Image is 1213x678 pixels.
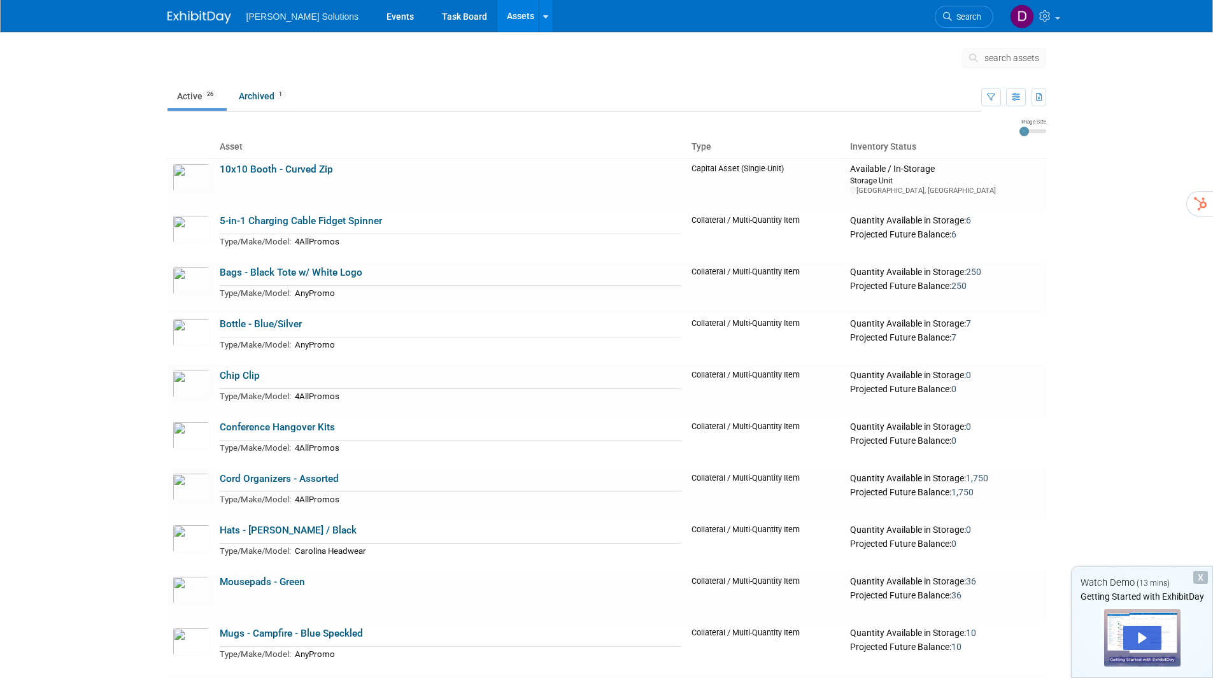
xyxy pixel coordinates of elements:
a: Search [935,6,993,28]
a: Cord Organizers - Assorted [220,473,339,484]
td: Type/Make/Model: [220,286,291,300]
div: Quantity Available in Storage: [850,370,1040,381]
td: Collateral / Multi-Quantity Item [686,519,845,571]
td: Collateral / Multi-Quantity Item [686,571,845,623]
div: Quantity Available in Storage: [850,576,1040,588]
td: Type/Make/Model: [220,441,291,455]
span: (13 mins) [1137,579,1170,588]
a: Hats - [PERSON_NAME] / Black [220,525,357,536]
td: Collateral / Multi-Quantity Item [686,313,845,365]
span: 36 [966,576,976,586]
div: Projected Future Balance: [850,536,1040,550]
td: Carolina Headwear [291,544,682,558]
img: Deb Loizides [1010,4,1034,29]
div: Projected Future Balance: [850,484,1040,498]
td: Collateral / Multi-Quantity Item [686,262,845,313]
div: Quantity Available in Storage: [850,628,1040,639]
td: 4AllPromos [291,441,682,455]
div: Projected Future Balance: [850,381,1040,395]
div: [GEOGRAPHIC_DATA], [GEOGRAPHIC_DATA] [850,186,1040,195]
span: 0 [966,370,971,380]
div: Quantity Available in Storage: [850,318,1040,330]
td: Type/Make/Model: [220,234,291,249]
span: 10 [966,628,976,638]
td: 4AllPromos [291,492,682,507]
span: 10 [951,642,961,652]
div: Quantity Available in Storage: [850,421,1040,433]
div: Dismiss [1193,571,1208,584]
td: AnyPromo [291,647,682,661]
a: Conference Hangover Kits [220,421,335,433]
span: 0 [951,384,956,394]
th: Asset [215,136,687,158]
div: Storage Unit [850,175,1040,186]
div: Projected Future Balance: [850,433,1040,447]
td: Type/Make/Model: [220,544,291,558]
a: 10x10 Booth - Curved Zip [220,164,333,175]
div: Quantity Available in Storage: [850,525,1040,536]
div: Projected Future Balance: [850,227,1040,241]
a: Archived1 [229,84,295,108]
button: search assets [962,48,1046,68]
span: [PERSON_NAME] Solutions [246,11,359,22]
a: Mousepads - Green [220,576,305,588]
span: 0 [966,525,971,535]
td: Collateral / Multi-Quantity Item [686,468,845,519]
span: 1 [275,90,286,99]
td: Type/Make/Model: [220,337,291,352]
span: 0 [951,435,956,446]
div: Projected Future Balance: [850,330,1040,344]
div: Available / In-Storage [850,164,1040,175]
a: Bags - Black Tote w/ White Logo [220,267,362,278]
a: 5-in-1 Charging Cable Fidget Spinner [220,215,382,227]
div: Projected Future Balance: [850,278,1040,292]
div: Projected Future Balance: [850,639,1040,653]
div: Quantity Available in Storage: [850,267,1040,278]
span: 6 [951,229,956,239]
span: 7 [951,332,956,343]
div: Watch Demo [1072,576,1212,590]
span: 6 [966,215,971,225]
span: 1,750 [966,473,988,483]
div: Image Size [1019,118,1046,125]
td: AnyPromo [291,286,682,300]
div: Quantity Available in Storage: [850,473,1040,484]
div: Play [1123,626,1161,650]
td: AnyPromo [291,337,682,352]
div: Quantity Available in Storage: [850,215,1040,227]
span: 26 [203,90,217,99]
td: Collateral / Multi-Quantity Item [686,210,845,262]
td: 4AllPromos [291,234,682,249]
td: Type/Make/Model: [220,389,291,404]
div: Projected Future Balance: [850,588,1040,602]
td: Type/Make/Model: [220,492,291,507]
span: 36 [951,590,961,600]
div: Getting Started with ExhibitDay [1072,590,1212,603]
a: Bottle - Blue/Silver [220,318,302,330]
th: Type [686,136,845,158]
span: 1,750 [951,487,974,497]
td: 4AllPromos [291,389,682,404]
a: Mugs - Campfire - Blue Speckled [220,628,363,639]
td: Collateral / Multi-Quantity Item [686,365,845,416]
td: Collateral / Multi-Quantity Item [686,416,845,468]
span: Search [952,12,981,22]
span: 250 [966,267,981,277]
span: search assets [984,53,1039,63]
img: ExhibitDay [167,11,231,24]
span: 0 [951,539,956,549]
td: Type/Make/Model: [220,647,291,661]
span: 250 [951,281,967,291]
span: 0 [966,421,971,432]
a: Chip Clip [220,370,260,381]
td: Collateral / Multi-Quantity Item [686,623,845,674]
td: Capital Asset (Single-Unit) [686,158,845,210]
a: Active26 [167,84,227,108]
span: 7 [966,318,971,328]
